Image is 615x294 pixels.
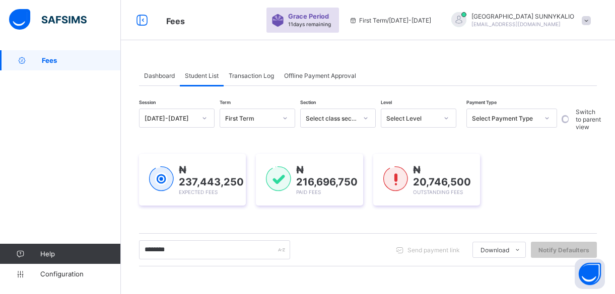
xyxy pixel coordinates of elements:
[441,12,596,29] div: FLORENCESUNNYKALIO
[266,166,291,191] img: paid-1.3eb1404cbcb1d3b736510a26bbfa3ccb.svg
[166,16,185,26] span: Fees
[381,100,392,105] span: Level
[145,115,196,122] div: [DATE]-[DATE]
[386,115,438,122] div: Select Level
[284,72,356,79] span: Offline Payment Approval
[296,164,358,188] span: ₦ 216,696,750
[288,13,329,20] span: Grace Period
[300,100,316,105] span: Section
[179,189,218,195] span: Expected Fees
[306,115,357,122] div: Select class section
[229,72,274,79] span: Transaction Log
[538,246,589,254] span: Notify Defaulters
[471,13,574,20] span: [GEOGRAPHIC_DATA] SUNNYKALIO
[472,115,538,122] div: Select Payment Type
[407,246,460,254] span: Send payment link
[149,166,174,191] img: expected-1.03dd87d44185fb6c27cc9b2570c10499.svg
[349,17,431,24] span: session/term information
[466,100,497,105] span: Payment Type
[9,9,87,30] img: safsims
[179,164,244,188] span: ₦ 237,443,250
[471,21,561,27] span: [EMAIL_ADDRESS][DOMAIN_NAME]
[296,189,321,195] span: Paid Fees
[288,21,331,27] span: 11 days remaining
[220,100,231,105] span: Term
[40,250,120,258] span: Help
[40,270,120,278] span: Configuration
[144,72,175,79] span: Dashboard
[481,246,509,254] span: Download
[42,56,121,64] span: Fees
[383,166,408,191] img: outstanding-1.146d663e52f09953f639664a84e30106.svg
[413,189,463,195] span: Outstanding Fees
[575,259,605,289] button: Open asap
[271,14,284,27] img: sticker-purple.71386a28dfed39d6af7621340158ba97.svg
[576,108,601,131] label: Switch to parent view
[139,100,156,105] span: Session
[413,164,471,188] span: ₦ 20,746,500
[225,115,277,122] div: First Term
[185,72,219,79] span: Student List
